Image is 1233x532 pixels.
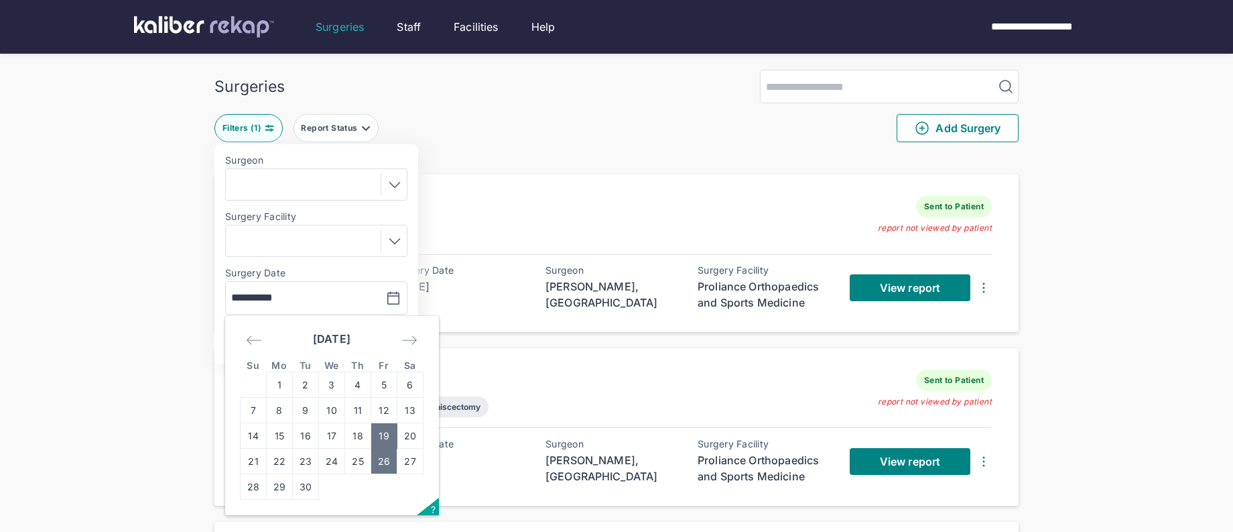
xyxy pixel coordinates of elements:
div: Surgeon [545,439,679,449]
span: View report [880,455,940,468]
div: [DATE] [393,278,527,295]
div: Proliance Orthopaedics and Sports Medicine [698,452,832,484]
td: Monday, September 29, 2025 [267,474,293,500]
img: MagnifyingGlass.1dc66aab.svg [998,78,1014,95]
td: Saturday, September 6, 2025 [397,372,424,398]
img: kaliber labs logo [134,16,274,38]
small: Sa [404,360,416,371]
span: Sent to Patient [916,370,992,391]
div: [PERSON_NAME], [GEOGRAPHIC_DATA] [545,452,679,484]
div: [PERSON_NAME], [GEOGRAPHIC_DATA] [545,278,679,311]
div: Surgeon [545,265,679,276]
td: Thursday, September 4, 2025 [345,372,371,398]
span: Add Surgery [914,120,1000,136]
div: Surgery Facility [698,265,832,276]
strong: [DATE] [313,332,350,345]
td: Tuesday, September 16, 2025 [293,423,319,449]
td: Tuesday, September 9, 2025 [293,398,319,423]
td: Selected. Friday, September 19, 2025 [371,423,397,449]
img: DotsThreeVertical.31cb0eda.svg [976,454,992,470]
span: ? [431,504,436,515]
td: Tuesday, September 2, 2025 [293,372,319,398]
td: Friday, September 5, 2025 [371,372,397,398]
td: Monday, September 22, 2025 [267,449,293,474]
small: We [324,360,339,371]
small: Tu [300,360,312,371]
div: Surgery Date [393,265,527,276]
td: Monday, September 8, 2025 [267,398,293,423]
div: report not viewed by patient [878,223,992,233]
img: PlusCircleGreen.5fd88d77.svg [914,120,930,136]
label: Surgeon [225,155,407,166]
td: Thursday, September 11, 2025 [345,398,371,423]
td: Wednesday, September 10, 2025 [319,398,345,423]
td: Monday, September 1, 2025 [267,372,293,398]
td: Sunday, September 7, 2025 [241,398,267,423]
img: DotsThreeVertical.31cb0eda.svg [976,280,992,296]
button: Report Status [294,114,379,142]
td: Thursday, September 25, 2025 [345,449,371,474]
button: Add Surgery [897,114,1019,142]
td: Friday, September 26, 2025 [371,449,397,474]
a: Facilities [454,19,499,35]
td: Sunday, September 28, 2025 [241,474,267,500]
a: View report [850,448,970,475]
td: Sunday, September 14, 2025 [241,423,267,449]
div: Report Status [301,123,360,134]
a: Help [531,19,556,35]
td: Sunday, September 21, 2025 [241,449,267,474]
a: Surgeries [316,19,364,35]
img: faders-horizontal-teal.edb3eaa8.svg [264,123,275,134]
td: Tuesday, September 23, 2025 [293,449,319,474]
div: [DATE] [393,452,527,468]
td: Tuesday, September 30, 2025 [293,474,319,500]
td: Saturday, September 13, 2025 [397,398,424,423]
button: Filters (1) [214,114,283,142]
div: Move forward to switch to the next month. [395,328,424,352]
div: 5 entries [214,153,1019,169]
div: Filters ( 1 ) [222,123,264,134]
button: Open the keyboard shortcuts panel. [417,498,439,515]
small: Fr [379,360,389,371]
img: filter-caret-down-grey.b3560631.svg [361,123,371,134]
label: Surgery Facility [225,211,407,222]
div: Proliance Orthopaedics and Sports Medicine [698,278,832,311]
a: View report [850,274,970,301]
td: Wednesday, September 17, 2025 [319,423,345,449]
span: Sent to Patient [916,196,992,217]
small: Th [351,360,364,371]
div: Surgery Facility [698,439,832,449]
label: Surgery Date [225,268,407,278]
td: Monday, September 15, 2025 [267,423,293,449]
td: Wednesday, September 3, 2025 [319,372,345,398]
td: Wednesday, September 24, 2025 [319,449,345,474]
td: Saturday, September 20, 2025 [397,423,424,449]
td: Thursday, September 18, 2025 [345,423,371,449]
div: Surgeries [214,77,285,96]
div: Calendar [225,316,438,515]
small: Su [247,360,259,371]
div: Move backward to switch to the previous month. [240,328,268,352]
div: Surgery Date [393,439,527,449]
div: report not viewed by patient [878,396,992,407]
td: Friday, September 12, 2025 [371,398,397,423]
td: Saturday, September 27, 2025 [397,449,424,474]
span: View report [880,281,940,295]
small: Mo [271,360,287,371]
a: Staff [397,19,421,35]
